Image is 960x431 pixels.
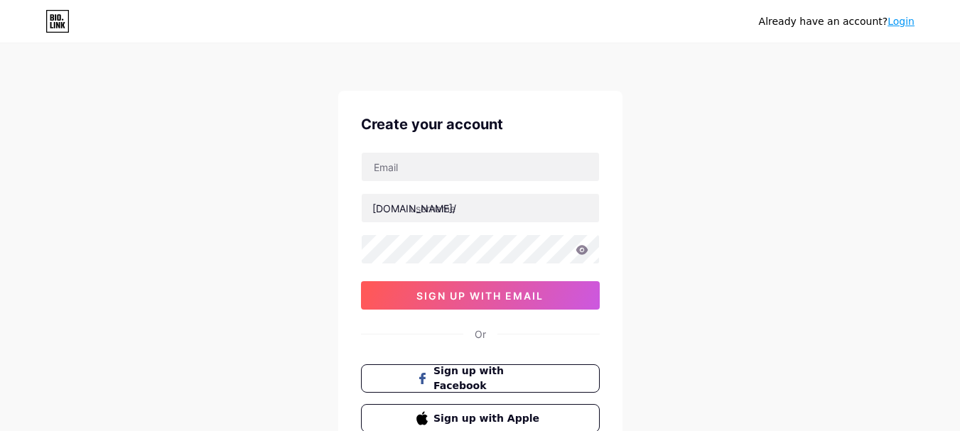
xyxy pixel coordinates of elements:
[416,290,544,302] span: sign up with email
[433,364,544,393] span: Sign up with Facebook
[888,16,915,27] a: Login
[362,194,599,222] input: username
[361,114,600,135] div: Create your account
[361,281,600,310] button: sign up with email
[362,153,599,181] input: Email
[759,14,915,29] div: Already have an account?
[361,364,600,393] button: Sign up with Facebook
[433,411,544,426] span: Sign up with Apple
[475,327,486,342] div: Or
[372,201,456,216] div: [DOMAIN_NAME]/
